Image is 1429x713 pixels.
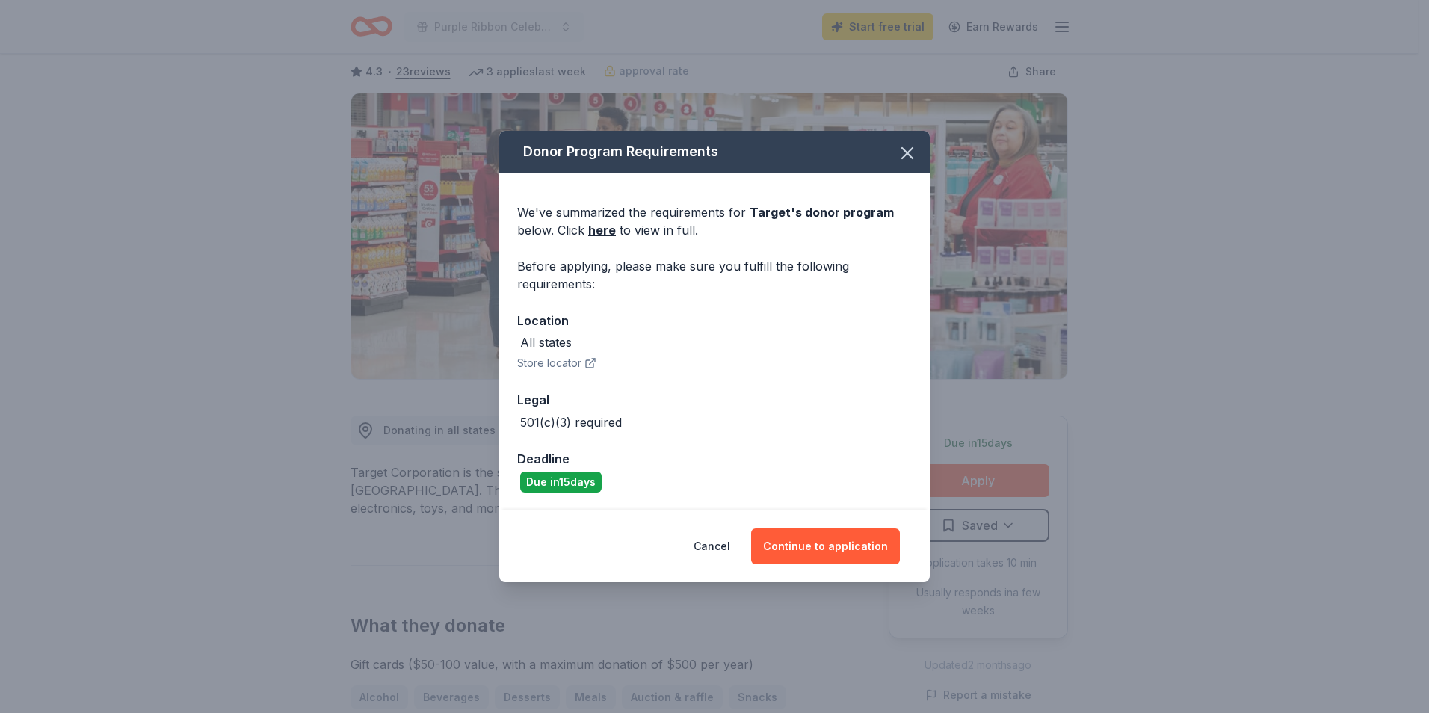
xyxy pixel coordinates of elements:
button: Continue to application [751,528,900,564]
button: Cancel [694,528,730,564]
button: Store locator [517,354,596,372]
div: Legal [517,390,912,410]
div: All states [520,333,572,351]
div: 501(c)(3) required [520,413,622,431]
div: We've summarized the requirements for below. Click to view in full. [517,203,912,239]
div: Deadline [517,449,912,469]
div: Due in 15 days [520,472,602,493]
a: here [588,221,616,239]
div: Before applying, please make sure you fulfill the following requirements: [517,257,912,293]
div: Location [517,311,912,330]
div: Donor Program Requirements [499,131,930,173]
span: Target 's donor program [750,205,894,220]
